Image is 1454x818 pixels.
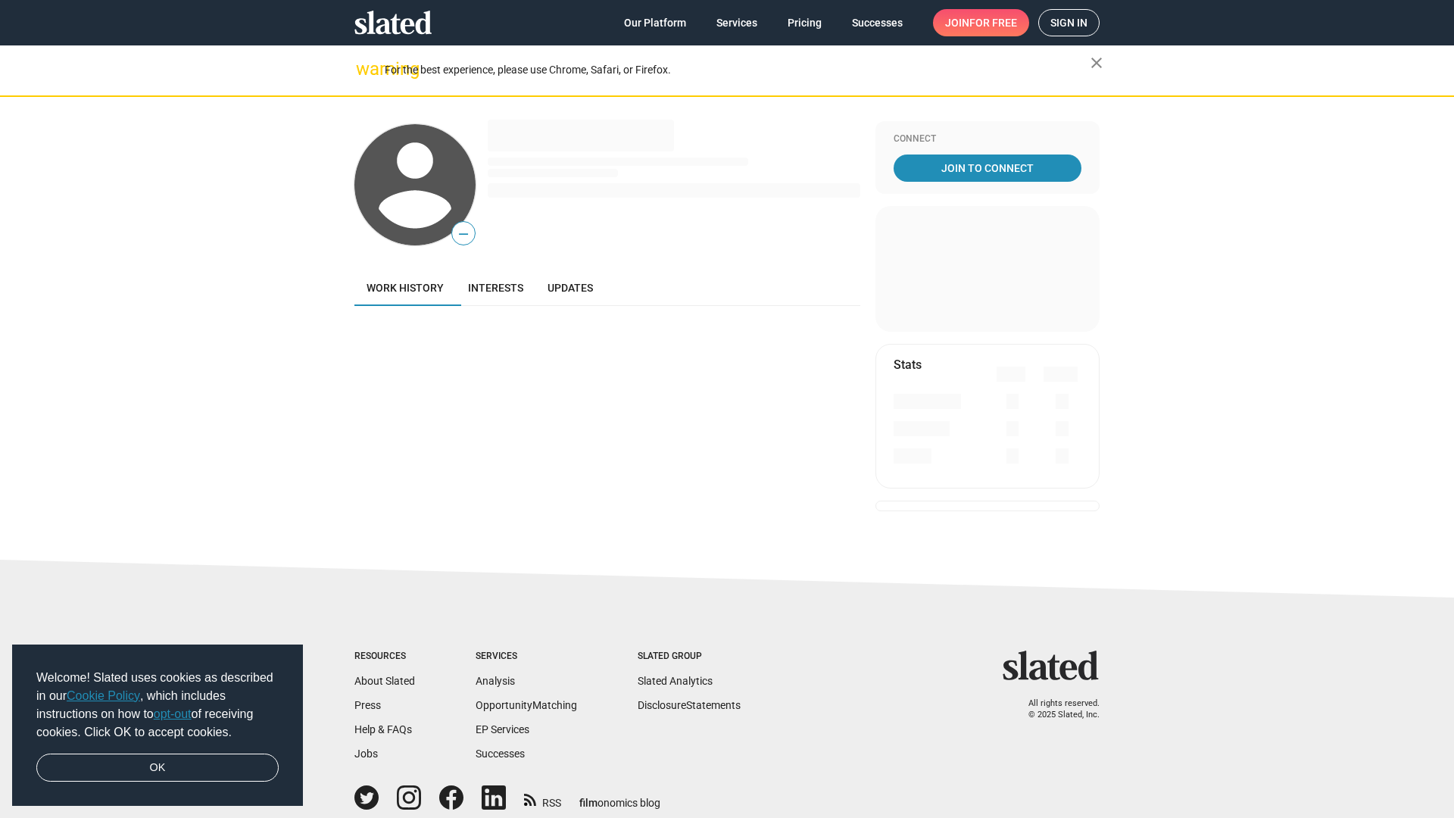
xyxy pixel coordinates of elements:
[12,645,303,807] div: cookieconsent
[476,675,515,687] a: Analysis
[638,675,713,687] a: Slated Analytics
[476,699,577,711] a: OpportunityMatching
[933,9,1029,36] a: Joinfor free
[354,723,412,735] a: Help & FAQs
[612,9,698,36] a: Our Platform
[1012,698,1100,720] p: All rights reserved. © 2025 Slated, Inc.
[969,9,1017,36] span: for free
[354,675,415,687] a: About Slated
[716,9,757,36] span: Services
[1087,54,1106,72] mat-icon: close
[476,723,529,735] a: EP Services
[354,651,415,663] div: Resources
[468,282,523,294] span: Interests
[535,270,605,306] a: Updates
[385,60,1090,80] div: For the best experience, please use Chrome, Safari, or Firefox.
[579,784,660,810] a: filmonomics blog
[367,282,444,294] span: Work history
[36,669,279,742] span: Welcome! Slated uses cookies as described in our , which includes instructions on how to of recei...
[894,155,1081,182] a: Join To Connect
[579,797,598,809] span: film
[476,651,577,663] div: Services
[852,9,903,36] span: Successes
[354,699,381,711] a: Press
[638,699,741,711] a: DisclosureStatements
[456,270,535,306] a: Interests
[154,707,192,720] a: opt-out
[638,651,741,663] div: Slated Group
[476,748,525,760] a: Successes
[897,155,1078,182] span: Join To Connect
[1038,9,1100,36] a: Sign in
[354,270,456,306] a: Work history
[704,9,769,36] a: Services
[775,9,834,36] a: Pricing
[356,60,374,78] mat-icon: warning
[624,9,686,36] span: Our Platform
[894,357,922,373] mat-card-title: Stats
[67,689,140,702] a: Cookie Policy
[945,9,1017,36] span: Join
[894,133,1081,145] div: Connect
[788,9,822,36] span: Pricing
[524,787,561,810] a: RSS
[452,224,475,244] span: —
[840,9,915,36] a: Successes
[36,754,279,782] a: dismiss cookie message
[548,282,593,294] span: Updates
[1050,10,1087,36] span: Sign in
[354,748,378,760] a: Jobs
